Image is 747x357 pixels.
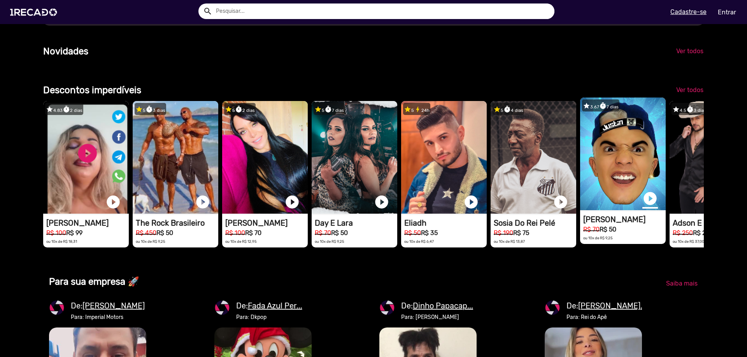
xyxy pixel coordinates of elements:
small: ou 10x de R$ 6,47 [404,239,434,244]
u: Dinho Papacap... [413,301,473,310]
video: 1RECADO vídeos dedicados para fãs e empresas [491,101,576,214]
a: play_circle_filled [284,194,300,210]
u: Fada Azul Per... [248,301,302,310]
h1: [PERSON_NAME] [583,215,666,224]
span: Saiba mais [666,280,698,287]
mat-icon: Example home icon [203,7,212,16]
b: R$ 50 [600,226,616,233]
video: 1RECADO vídeos dedicados para fãs e empresas [401,101,487,214]
b: R$ 50 [156,229,173,237]
small: ou 10x de R$ 13,87 [494,239,525,244]
a: play_circle_filled [463,194,479,210]
h1: Eliadh [404,218,487,228]
h1: Sosia Do Rei Pelé [494,218,576,228]
a: play_circle_filled [642,191,658,206]
small: R$ 70 [315,229,331,237]
b: Descontos imperdíveis [43,85,141,96]
u: Cadastre-se [670,8,707,16]
mat-card-title: De: [401,300,473,312]
video: 1RECADO vídeos dedicados para fãs e empresas [580,98,666,210]
b: R$ 70 [245,229,261,237]
h1: The Rock Brasileiro [136,218,218,228]
small: R$ 250 [673,229,693,237]
mat-card-subtitle: Para: Imperial Motors [71,313,145,321]
small: ou 10x de R$ 18,31 [46,239,77,244]
b: Novidades [43,46,88,57]
b: Para sua empresa 🚀 [49,276,139,287]
b: R$ 75 [513,229,529,237]
small: ou 10x de R$ 12,95 [225,239,257,244]
video: 1RECADO vídeos dedicados para fãs e empresas [43,101,129,214]
small: ou 10x de R$ 9,25 [583,236,613,240]
input: Pesquisar... [210,3,554,19]
video: 1RECADO vídeos dedicados para fãs e empresas [133,101,218,214]
a: Entrar [713,5,741,19]
small: R$ 450 [136,229,156,237]
small: R$ 100 [225,229,245,237]
h1: [PERSON_NAME] [225,218,308,228]
u: [PERSON_NAME] [82,301,145,310]
mat-card-title: De: [566,300,646,312]
a: play_circle_filled [374,194,389,210]
mat-card-subtitle: Para: [PERSON_NAME] [401,313,473,321]
b: R$ 200 [693,229,714,237]
mat-card-title: De: [236,300,302,312]
mat-card-title: De: [71,300,145,312]
small: ou 10x de R$ 9,25 [315,239,344,244]
mat-card-subtitle: Para: Rei do Apê [566,313,646,321]
small: R$ 190 [494,229,513,237]
a: play_circle_filled [105,194,121,210]
small: R$ 100 [46,229,66,237]
button: Example home icon [200,4,214,17]
small: ou 10x de R$ 9,25 [136,239,165,244]
b: R$ 99 [66,229,82,237]
h1: Day E Lara [315,218,397,228]
b: R$ 35 [421,229,438,237]
h1: [PERSON_NAME] [46,218,129,228]
small: R$ 70 [583,226,600,233]
small: ou 10x de R$ 37,00 [673,239,704,244]
a: play_circle_filled [553,194,568,210]
mat-card-subtitle: Para: Dkpop [236,313,302,321]
small: R$ 50 [404,229,421,237]
a: play_circle_filled [195,194,210,210]
span: Ver todos [676,86,703,94]
b: R$ 50 [331,229,348,237]
span: Ver todos [676,47,703,55]
u: [PERSON_NAME]... [578,301,646,310]
video: 1RECADO vídeos dedicados para fãs e empresas [312,101,397,214]
video: 1RECADO vídeos dedicados para fãs e empresas [222,101,308,214]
